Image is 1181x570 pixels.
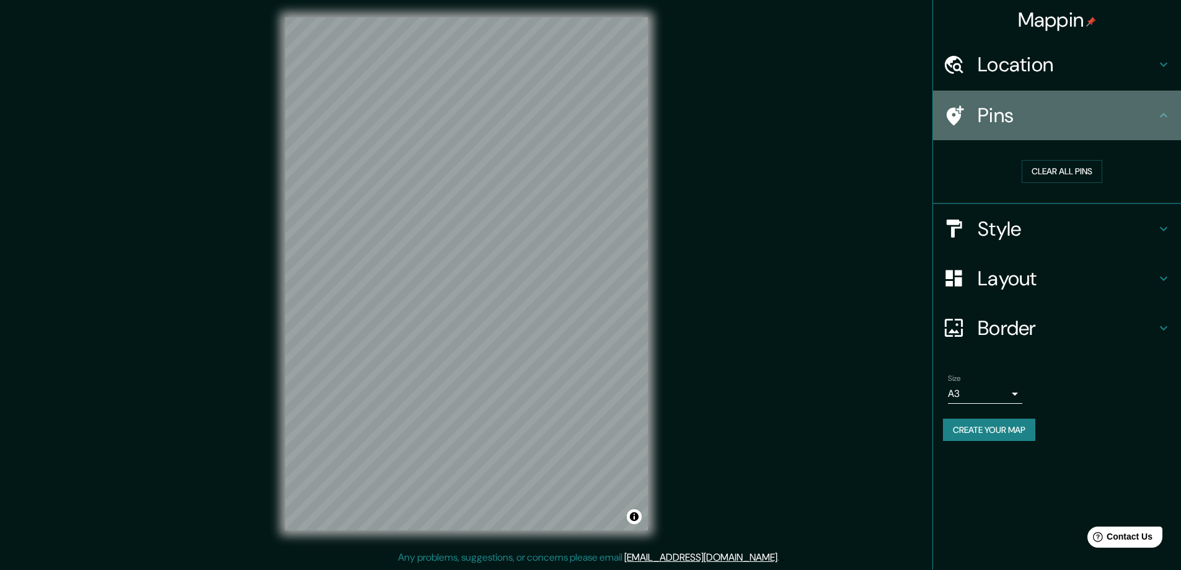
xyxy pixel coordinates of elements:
[627,509,642,524] button: Toggle attribution
[1018,7,1097,32] h4: Mappin
[948,384,1022,404] div: A3
[933,254,1181,303] div: Layout
[1022,160,1102,183] button: Clear all pins
[781,550,784,565] div: .
[1086,17,1096,27] img: pin-icon.png
[978,52,1156,77] h4: Location
[978,316,1156,341] h4: Border
[779,550,781,565] div: .
[978,266,1156,291] h4: Layout
[943,419,1035,442] button: Create your map
[624,551,777,564] a: [EMAIL_ADDRESS][DOMAIN_NAME]
[933,204,1181,254] div: Style
[398,550,779,565] p: Any problems, suggestions, or concerns please email .
[978,216,1156,241] h4: Style
[933,40,1181,89] div: Location
[978,103,1156,128] h4: Pins
[933,303,1181,353] div: Border
[285,17,648,530] canvas: Map
[933,91,1181,140] div: Pins
[948,373,961,383] label: Size
[1071,522,1167,556] iframe: Help widget launcher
